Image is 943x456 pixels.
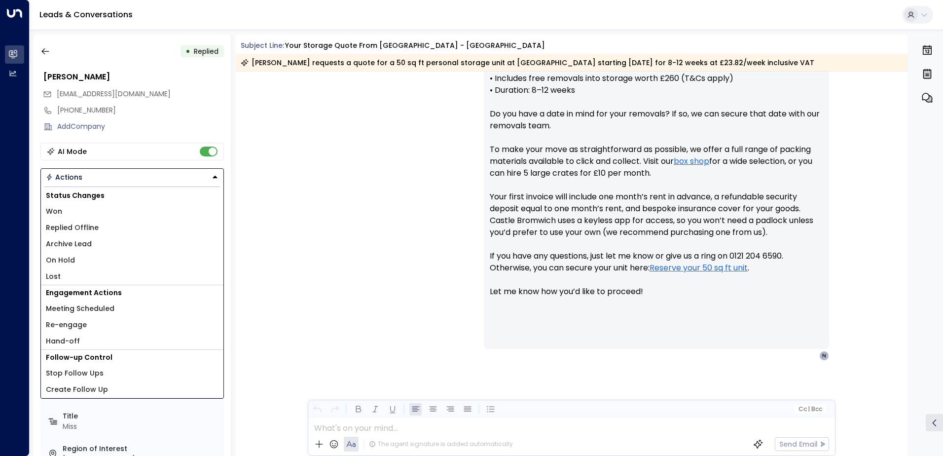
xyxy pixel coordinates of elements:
[285,40,545,51] div: Your storage quote from [GEOGRAPHIC_DATA] - [GEOGRAPHIC_DATA]
[40,168,224,186] button: Actions
[57,105,224,115] div: [PHONE_NUMBER]
[46,336,80,346] span: Hand-off
[798,406,822,413] span: Cc Bcc
[241,58,814,68] div: [PERSON_NAME] requests a quote for a 50 sq ft personal storage unit at [GEOGRAPHIC_DATA] starting...
[819,351,829,361] div: N
[328,403,341,416] button: Redo
[46,320,87,330] span: Re-engage
[650,262,748,274] a: Reserve your 50 sq ft unit
[674,155,709,167] a: box shop
[63,444,220,454] label: Region of Interest
[241,40,284,50] span: Subject Line:
[46,271,61,282] span: Lost
[46,223,99,233] span: Replied Offline
[41,350,223,365] h1: Follow-up Control
[46,384,108,395] span: Create Follow Up
[185,42,190,60] div: •
[490,1,823,309] p: Hi [PERSON_NAME], Here’s a quick summary of your quote for a 50 sq ft storage unit at our [GEOGRA...
[63,421,220,432] div: Miss
[40,168,224,186] div: Button group with a nested menu
[46,368,104,379] span: Stop Follow Ups
[41,188,223,203] h1: Status Changes
[794,405,826,414] button: Cc|Bcc
[311,403,324,416] button: Undo
[41,285,223,301] h1: Engagement Actions
[57,121,224,132] div: AddCompany
[43,71,224,83] div: [PERSON_NAME]
[39,9,133,20] a: Leads & Conversations
[46,239,92,249] span: Archive Lead
[57,89,171,99] span: nicolebedward28@gmail.com
[808,406,810,413] span: |
[46,255,75,266] span: On Hold
[57,89,171,99] span: [EMAIL_ADDRESS][DOMAIN_NAME]
[194,46,218,56] span: Replied
[369,440,513,449] div: The agent signature is added automatically
[58,147,87,156] div: AI Mode
[46,173,82,182] div: Actions
[46,304,114,314] span: Meeting Scheduled
[46,206,62,217] span: Won
[63,411,220,421] label: Title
